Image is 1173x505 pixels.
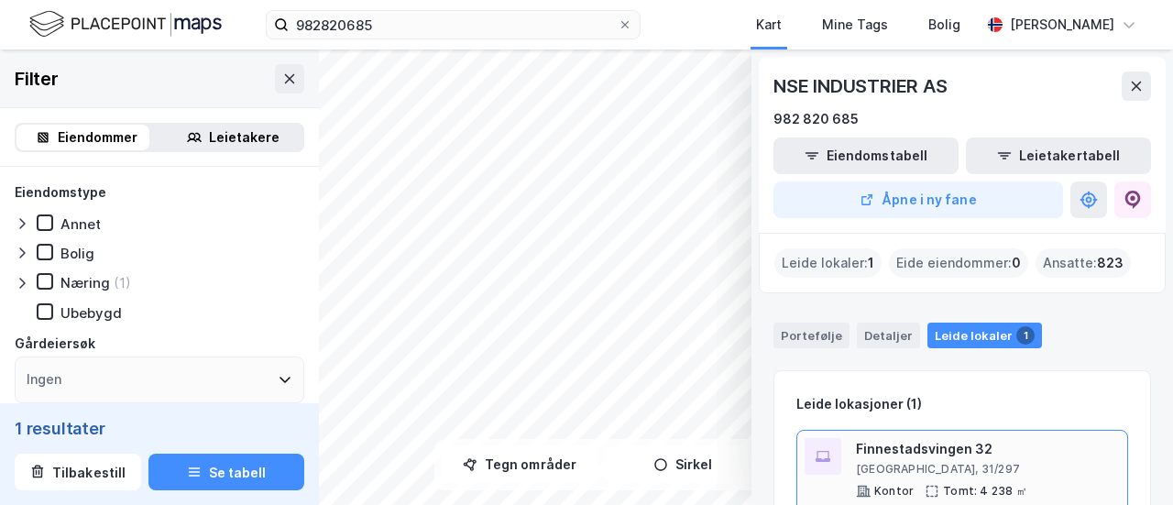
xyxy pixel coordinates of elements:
div: Leide lokaler [927,323,1042,348]
div: 1 [1016,326,1035,345]
div: Leide lokasjoner (1) [796,393,922,415]
span: 0 [1012,252,1021,274]
button: Leietakertabell [966,137,1151,174]
div: Mine Tags [822,14,888,36]
div: Bolig [928,14,960,36]
div: Kontrollprogram for chat [1081,417,1173,505]
div: Ingen [27,368,61,390]
div: Portefølje [773,323,850,348]
div: Leietakere [209,126,280,148]
input: Søk på adresse, matrikkel, gårdeiere, leietakere eller personer [289,11,618,38]
div: Ubebygd [60,304,122,322]
div: [GEOGRAPHIC_DATA], 31/297 [856,462,1120,477]
div: Kart [756,14,782,36]
div: Eiendomstype [15,181,106,203]
button: Se tabell [148,454,304,490]
div: Annet [60,215,101,233]
div: Kontor [874,484,914,499]
span: 823 [1097,252,1124,274]
div: Leide lokaler : [774,248,882,278]
div: 982 820 685 [773,108,859,130]
div: Eide eiendommer : [889,248,1028,278]
span: 1 [868,252,874,274]
button: Sirkel [605,446,761,483]
div: Eiendommer [58,126,137,148]
button: Tegn områder [442,446,597,483]
img: logo.f888ab2527a4732fd821a326f86c7f29.svg [29,8,222,40]
div: Bolig [60,245,94,262]
button: Eiendomstabell [773,137,959,174]
div: Tomt: 4 238 ㎡ [943,484,1027,499]
div: Detaljer [857,323,920,348]
button: Tilbakestill [15,454,141,490]
button: Åpne i ny fane [773,181,1063,218]
div: (1) [114,274,131,291]
div: Ansatte : [1036,248,1131,278]
div: Filter [15,64,59,93]
div: [PERSON_NAME] [1010,14,1114,36]
div: Næring [60,274,110,291]
div: 1 resultater [15,417,304,439]
div: Gårdeiersøk [15,333,95,355]
div: NSE INDUSTRIER AS [773,71,951,101]
div: Finnestadsvingen 32 [856,438,1120,460]
iframe: Chat Widget [1081,417,1173,505]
